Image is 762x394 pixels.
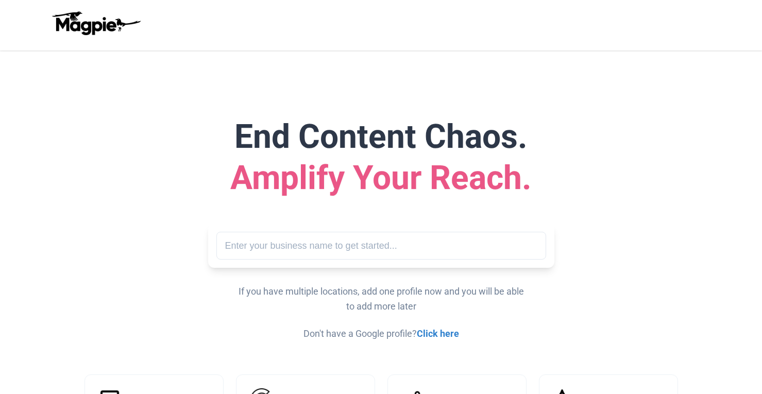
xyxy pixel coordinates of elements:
[303,328,459,339] span: Don't have a Google profile?
[49,11,142,36] img: logo-ab69f6fb50320c5b225c76a69d11143b.png
[84,116,678,199] h1: End Content Chaos.
[84,284,678,299] p: If you have multiple locations, add one profile now and you will be able
[230,159,532,197] span: Amplify Your Reach.
[216,232,546,260] input: Enter your business name to get started...
[417,328,459,339] a: Click here
[84,299,678,314] p: to add more later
